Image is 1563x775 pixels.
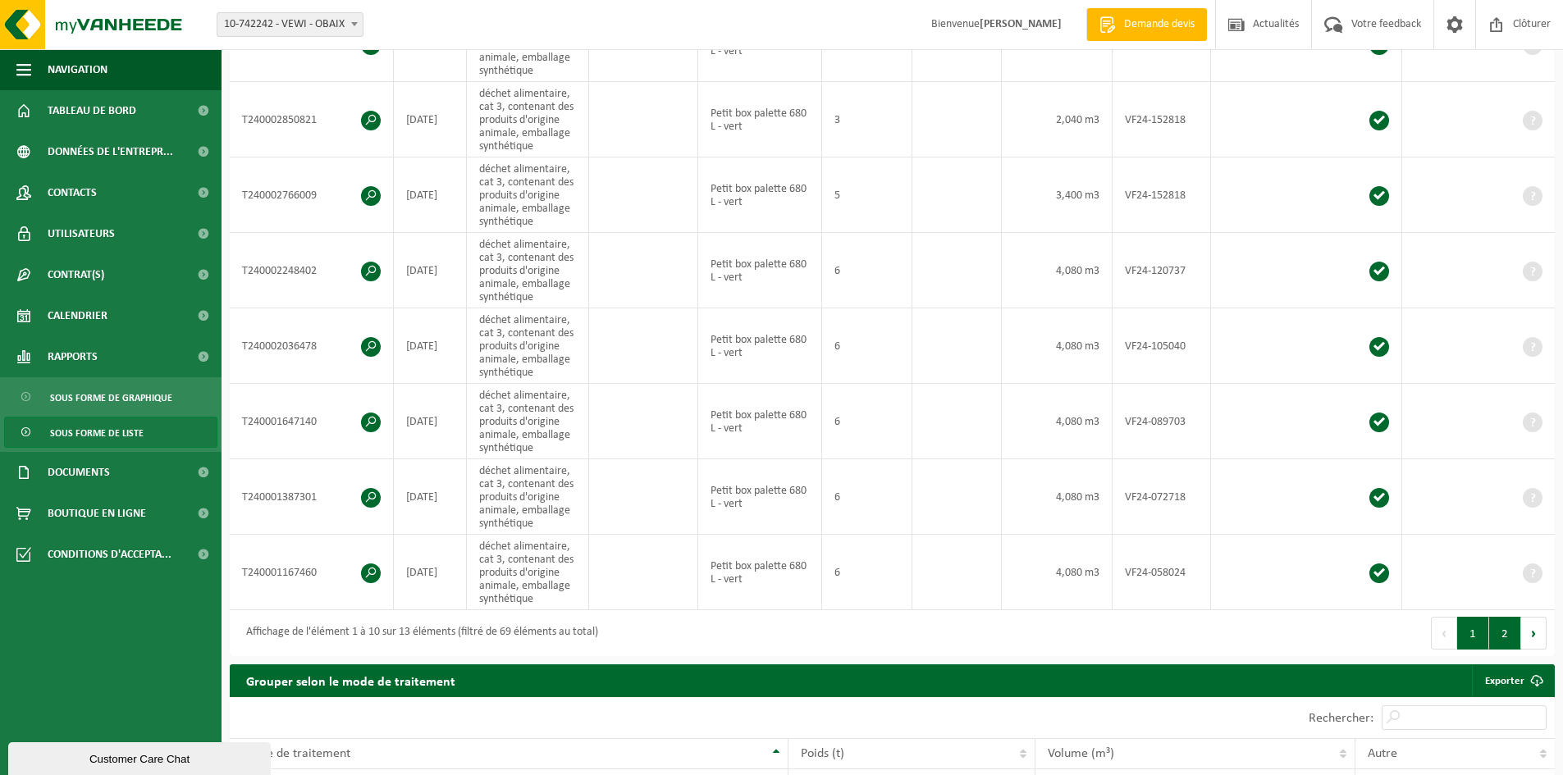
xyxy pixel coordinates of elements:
span: 10-742242 - VEWI - OBAIX [217,12,363,37]
td: VF24-152818 [1113,157,1211,233]
td: T240002248402 [230,233,394,308]
span: Demande devis [1120,16,1199,33]
td: déchet alimentaire, cat 3, contenant des produits d'origine animale, emballage synthétique [467,157,589,233]
iframe: chat widget [8,739,274,775]
span: Poids (t) [801,747,844,760]
h2: Grouper selon le mode de traitement [230,664,472,696]
td: Petit box palette 680 L - vert [698,308,823,384]
td: 4,080 m3 [1002,384,1112,459]
label: Rechercher: [1309,712,1373,725]
td: Petit box palette 680 L - vert [698,459,823,535]
td: Petit box palette 680 L - vert [698,233,823,308]
td: Petit box palette 680 L - vert [698,157,823,233]
span: Calendrier [48,295,107,336]
td: 6 [822,384,912,459]
td: [DATE] [394,459,467,535]
td: T240002850821 [230,82,394,157]
a: Sous forme de liste [4,417,217,448]
td: VF24-120737 [1113,233,1211,308]
span: Navigation [48,49,107,90]
td: 4,080 m3 [1002,459,1112,535]
td: [DATE] [394,308,467,384]
td: 5 [822,157,912,233]
td: déchet alimentaire, cat 3, contenant des produits d'origine animale, emballage synthétique [467,233,589,308]
td: déchet alimentaire, cat 3, contenant des produits d'origine animale, emballage synthétique [467,82,589,157]
a: Exporter [1472,664,1553,697]
span: Boutique en ligne [48,493,146,534]
td: T240002036478 [230,308,394,384]
td: 3 [822,82,912,157]
span: Mode de traitement [242,747,350,760]
a: Demande devis [1086,8,1207,41]
td: 6 [822,233,912,308]
button: Next [1521,617,1547,650]
td: Petit box palette 680 L - vert [698,384,823,459]
button: 1 [1457,617,1489,650]
td: T240002766009 [230,157,394,233]
td: déchet alimentaire, cat 3, contenant des produits d'origine animale, emballage synthétique [467,459,589,535]
span: Contrat(s) [48,254,104,295]
span: Volume (m³) [1048,747,1114,760]
button: Previous [1431,617,1457,650]
span: Données de l'entrepr... [48,131,173,172]
span: Utilisateurs [48,213,115,254]
span: 10-742242 - VEWI - OBAIX [217,13,363,36]
td: T240001387301 [230,459,394,535]
div: Affichage de l'élément 1 à 10 sur 13 éléments (filtré de 69 éléments au total) [238,618,598,648]
td: [DATE] [394,384,467,459]
button: 2 [1489,617,1521,650]
span: Rapports [48,336,98,377]
td: 2,040 m3 [1002,82,1112,157]
td: 6 [822,308,912,384]
td: 4,080 m3 [1002,233,1112,308]
td: VF24-058024 [1113,535,1211,610]
a: Sous forme de graphique [4,381,217,413]
span: Autre [1368,747,1397,760]
td: VF24-072718 [1113,459,1211,535]
td: VF24-152818 [1113,82,1211,157]
td: T240001167460 [230,535,394,610]
td: VF24-105040 [1113,308,1211,384]
span: Sous forme de liste [50,417,144,449]
td: 3,400 m3 [1002,157,1112,233]
td: VF24-089703 [1113,384,1211,459]
td: 6 [822,535,912,610]
span: Documents [48,452,110,493]
strong: [PERSON_NAME] [980,18,1062,30]
td: [DATE] [394,233,467,308]
td: [DATE] [394,535,467,610]
span: Contacts [48,172,97,213]
span: Sous forme de graphique [50,382,172,413]
td: déchet alimentaire, cat 3, contenant des produits d'origine animale, emballage synthétique [467,535,589,610]
td: 4,080 m3 [1002,535,1112,610]
td: Petit box palette 680 L - vert [698,535,823,610]
td: Petit box palette 680 L - vert [698,82,823,157]
td: [DATE] [394,157,467,233]
span: Tableau de bord [48,90,136,131]
td: 4,080 m3 [1002,308,1112,384]
td: T240001647140 [230,384,394,459]
td: déchet alimentaire, cat 3, contenant des produits d'origine animale, emballage synthétique [467,308,589,384]
td: déchet alimentaire, cat 3, contenant des produits d'origine animale, emballage synthétique [467,384,589,459]
td: 6 [822,459,912,535]
span: Conditions d'accepta... [48,534,171,575]
td: [DATE] [394,82,467,157]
